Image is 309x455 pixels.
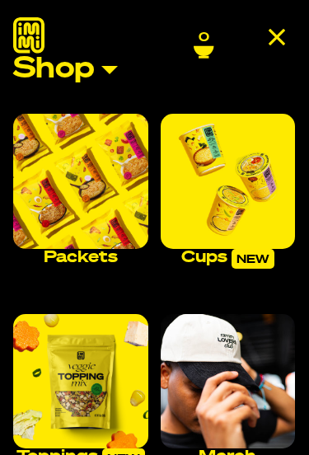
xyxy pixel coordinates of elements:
img: Packets_large.jpg [13,114,148,249]
a: Packets [13,110,148,269]
img: Cups_large.jpg [161,114,296,249]
a: Shop [13,55,296,84]
p: Cups [161,249,296,269]
img: toppings.png [13,314,148,449]
img: Merch_large.jpg [161,314,296,449]
a: Cupsnew [161,110,296,272]
p: Packets [13,249,148,265]
p: Shop [13,55,95,84]
span: new [232,249,274,269]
